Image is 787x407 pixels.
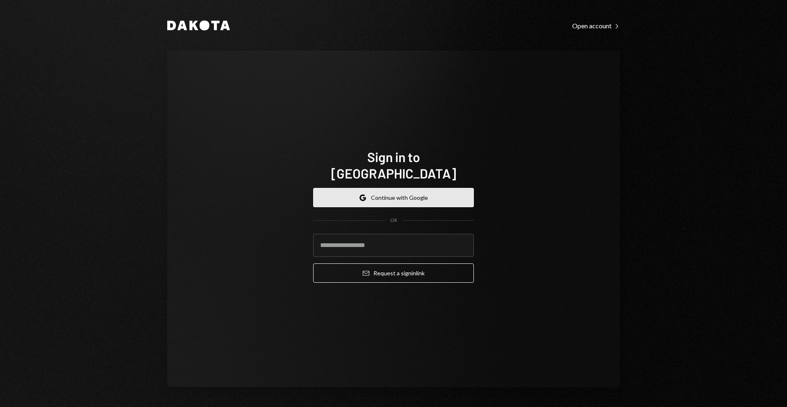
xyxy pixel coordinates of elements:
a: Open account [572,21,620,30]
h1: Sign in to [GEOGRAPHIC_DATA] [313,149,474,181]
div: OR [390,217,397,224]
div: Open account [572,22,620,30]
button: Continue with Google [313,188,474,207]
button: Request a signinlink [313,263,474,283]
